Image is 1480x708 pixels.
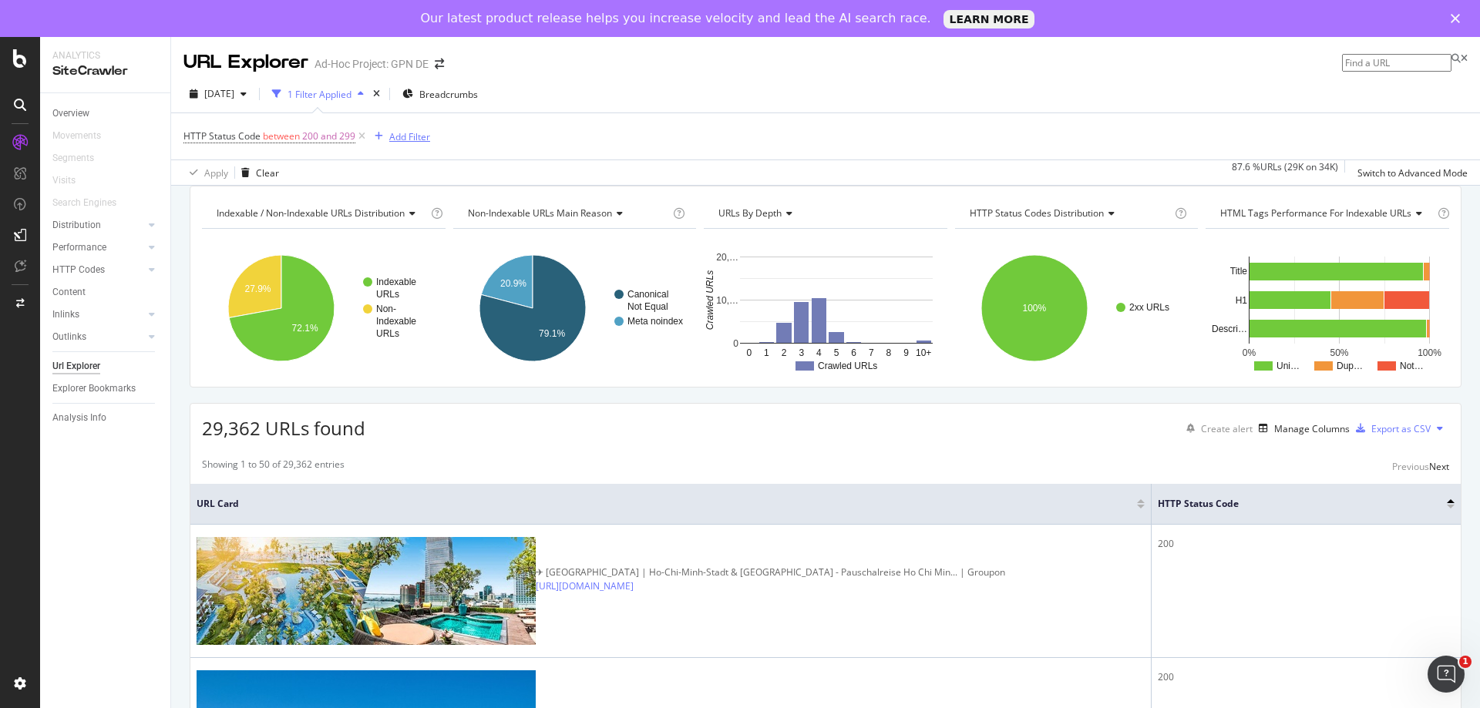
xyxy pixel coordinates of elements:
div: Search Engines [52,195,116,211]
a: Content [52,284,160,300]
text: Crawled URLs [705,270,715,330]
div: URL Explorer [183,49,308,75]
span: between [263,129,300,143]
span: 1 [1459,656,1472,668]
button: Switch to Advanced Mode [1351,160,1468,185]
div: times [370,86,383,102]
div: SiteCrawler [52,62,158,80]
button: Breadcrumbs [396,82,484,106]
a: LEARN MORE [943,10,1035,29]
div: Performance [52,240,106,256]
text: Descri… [1212,324,1247,334]
div: Visits [52,173,76,189]
h4: HTTP Status Codes Distribution [967,201,1172,226]
button: Clear [235,160,279,185]
div: arrow-right-arrow-left [435,59,444,69]
div: HTTP Codes [52,262,105,278]
text: Indexable [376,316,416,327]
img: main image [197,537,536,645]
a: Analysis Info [52,410,160,426]
text: 10+ [916,347,931,358]
button: 1 Filter Applied [266,82,370,106]
a: HTTP Codes [52,262,144,278]
div: Showing 1 to 50 of 29,362 entries [202,458,345,476]
text: 6 [851,347,856,358]
div: Add Filter [389,130,430,143]
div: Create alert [1201,422,1253,435]
svg: A chart. [202,241,443,375]
text: Crawled URLs [818,361,877,371]
text: 5 [834,347,839,358]
iframe: Intercom live chat [1428,656,1465,693]
svg: A chart. [1206,241,1447,375]
svg: A chart. [955,241,1196,375]
text: Meta noindex [627,316,683,327]
div: Analysis Info [52,410,106,426]
text: 8 [886,347,892,358]
a: Search Engines [52,195,132,211]
div: Switch to Advanced Mode [1357,166,1468,180]
a: Inlinks [52,307,144,323]
a: Outlinks [52,329,144,345]
div: Inlinks [52,307,79,323]
div: Segments [52,150,94,166]
h4: Non-Indexable URLs Main Reason [465,201,671,226]
div: 1 Filter Applied [288,88,351,101]
div: Explorer Bookmarks [52,381,136,397]
a: Segments [52,150,109,166]
div: Url Explorer [52,358,100,374]
h4: URLs by Depth [715,201,933,226]
a: [URL][DOMAIN_NAME] [536,579,634,592]
span: HTTP Status Codes Distribution [970,206,1104,220]
div: Manage Columns [1274,422,1350,435]
text: 4 [816,347,822,358]
button: Previous [1392,458,1429,476]
div: 87.6 % URLs ( 29K on 34K ) [1232,160,1338,185]
div: Our latest product release helps you increase velocity and lead the AI search race. [421,11,931,26]
text: 50% [1330,347,1349,358]
text: Dup… [1337,361,1363,371]
button: Manage Columns [1253,419,1350,438]
span: Indexable / Non-Indexable URLs distribution [217,206,405,220]
div: Close [1451,14,1466,23]
div: Ad-Hoc Project: GPN DE [314,56,429,72]
div: Clear [256,166,279,180]
text: 0 [734,338,739,349]
button: Apply [183,160,228,185]
text: 72.1% [292,323,318,334]
a: Visits [52,173,91,189]
text: Title [1230,267,1248,277]
text: URLs [376,289,399,300]
span: Breadcrumbs [419,88,478,101]
text: 0% [1243,347,1256,358]
text: 20,… [717,252,739,263]
div: Analytics [52,49,158,62]
text: URLs [376,328,399,339]
div: Next [1429,460,1449,473]
span: 200 and 299 [302,126,355,147]
text: Indexable [376,277,416,287]
button: Create alert [1180,416,1253,441]
text: 3 [799,347,805,358]
a: Performance [52,240,144,256]
span: URL Card [197,497,1133,511]
button: Next [1429,458,1449,476]
text: 27.9% [244,284,271,294]
text: Not Equal [627,301,668,312]
a: Movements [52,128,116,144]
span: Non-Indexable URLs Main Reason [468,206,612,220]
span: URLs by Depth [718,206,782,220]
h4: HTML Tags Performance for Indexable URLs [1217,201,1435,226]
h4: Indexable / Non-Indexable URLs Distribution [214,201,428,226]
text: Canonical [627,289,668,300]
text: 0 [747,347,752,358]
text: 2xx URLs [1129,302,1169,313]
button: [DATE] [183,82,253,106]
text: Non- [376,304,396,314]
text: Not… [1400,361,1424,371]
text: 100% [1022,303,1046,314]
a: Distribution [52,217,144,233]
a: Url Explorer [52,358,160,374]
div: Overview [52,106,89,122]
